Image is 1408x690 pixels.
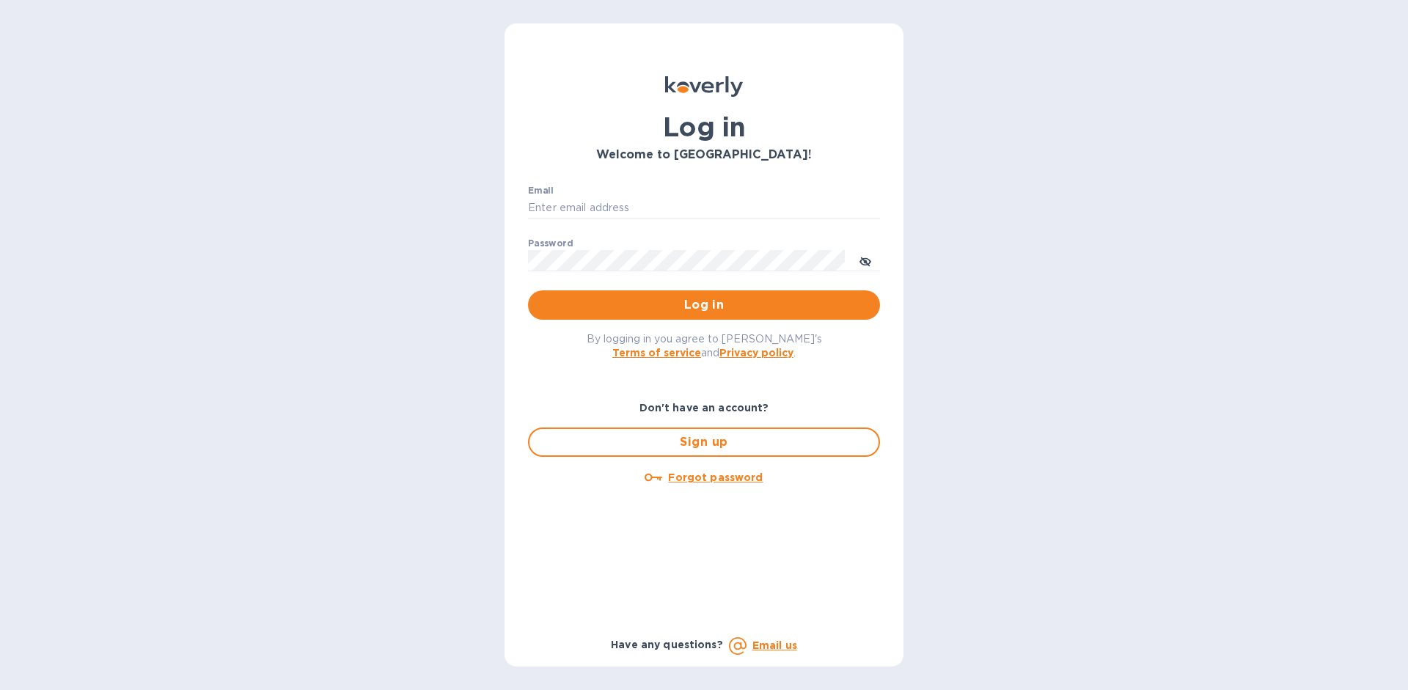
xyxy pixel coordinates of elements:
[528,239,573,248] label: Password
[541,433,867,451] span: Sign up
[540,296,868,314] span: Log in
[665,76,743,97] img: Koverly
[851,246,880,275] button: toggle password visibility
[587,333,822,359] span: By logging in you agree to [PERSON_NAME]'s and .
[528,148,880,162] h3: Welcome to [GEOGRAPHIC_DATA]!
[611,639,723,650] b: Have any questions?
[528,186,554,195] label: Email
[668,471,763,483] u: Forgot password
[719,347,793,359] a: Privacy policy
[639,402,769,414] b: Don't have an account?
[528,290,880,320] button: Log in
[752,639,797,651] a: Email us
[528,427,880,457] button: Sign up
[528,111,880,142] h1: Log in
[612,347,701,359] a: Terms of service
[528,197,880,219] input: Enter email address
